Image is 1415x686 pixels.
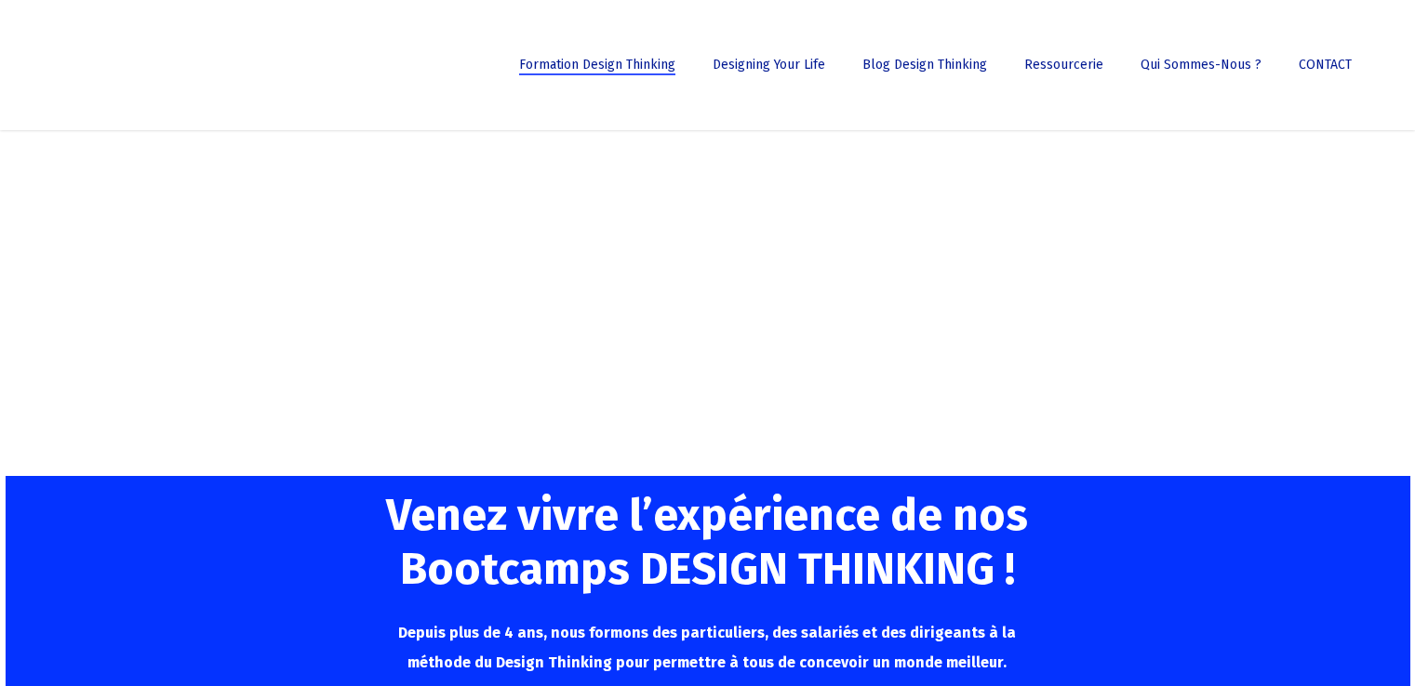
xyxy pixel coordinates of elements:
[862,57,987,73] span: Blog Design Thinking
[1289,59,1361,72] a: CONTACT
[853,59,996,72] a: Blog Design Thinking
[713,57,825,73] span: Designing Your Life
[519,57,675,73] span: Formation Design Thinking
[1015,59,1113,72] a: Ressourcerie
[398,624,1016,671] span: Depuis plus de 4 ans, nous formons des particuliers, des salariés et des dirigeants à la méthode ...
[1299,57,1352,73] span: CONTACT
[703,59,834,72] a: Designing Your Life
[26,28,222,102] img: French Future Academy
[386,488,1028,596] span: Venez vivre l’expérience de nos Bootcamps DESIGN THINKING !
[1131,59,1271,72] a: Qui sommes-nous ?
[510,59,685,72] a: Formation Design Thinking
[1141,57,1261,73] span: Qui sommes-nous ?
[1024,57,1103,73] span: Ressourcerie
